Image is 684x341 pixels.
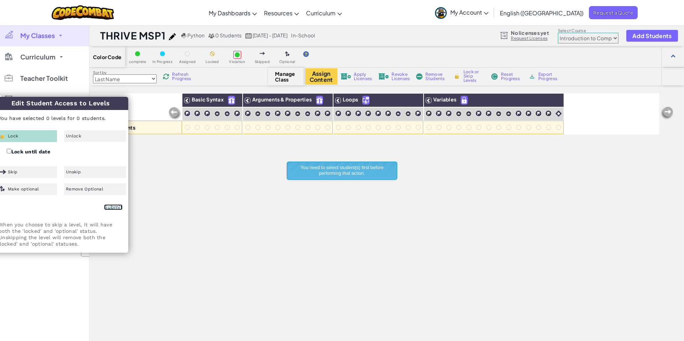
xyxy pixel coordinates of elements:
[306,9,336,17] span: Curriculum
[511,36,549,41] a: Request Licenses
[461,96,467,104] img: IconPaidLevel.svg
[345,110,352,117] img: IconChallengeLevel.svg
[208,33,214,38] img: MultipleUsers.png
[214,111,220,117] img: IconPracticeLevel.svg
[475,110,482,117] img: IconChallengeLevel.svg
[93,54,121,60] span: Color Code
[279,60,295,64] span: Optional
[378,73,389,80] img: IconLicenseRevoke.svg
[415,110,421,117] img: IconChallengeLevel.svg
[416,73,423,80] img: IconRemoveStudents.svg
[152,60,172,64] span: In Progress
[343,96,358,103] span: Loops
[324,110,331,117] img: IconChallengeLevel.svg
[335,110,342,117] img: IconChallengeLevel.svg
[295,111,301,117] img: IconPracticeLevel.svg
[204,110,211,117] img: IconChallengeLevel.svg
[632,33,672,39] span: Add Students
[244,110,251,117] img: IconChallengeLevel.svg
[375,110,382,117] img: IconChallengeLevel.svg
[314,110,321,117] img: IconChallengeLevel.svg
[264,9,292,17] span: Resources
[52,5,114,20] a: CodeCombat logo
[284,110,291,117] img: IconChallengeLevel.svg
[8,187,39,191] span: Make optional
[172,72,194,81] span: Refresh Progress
[506,111,512,117] img: IconPracticeLevel.svg
[558,28,618,33] label: Select Course
[209,9,250,17] span: My Dashboards
[162,73,170,81] img: IconReload.svg
[20,75,68,82] span: Teacher Toolkit
[93,70,157,75] label: Sort by
[179,60,196,64] span: Assigned
[301,165,384,176] span: You need to select student(s) first before performing that action.
[205,3,260,22] a: My Dashboards
[245,33,252,38] img: calendar.svg
[66,134,81,138] span: Unlock
[501,72,522,81] span: Reset Progress
[435,110,442,117] img: IconChallengeLevel.svg
[168,106,182,121] img: Arrow_Left_Inactive.png
[285,51,290,57] img: IconOptionalLevel.svg
[525,110,532,117] img: IconChallengeLevel.svg
[485,110,492,117] img: IconChallengeLevel.svg
[104,204,123,210] a: Submit
[555,110,562,117] img: IconIntro.svg
[260,3,302,22] a: Resources
[302,3,346,22] a: Curriculum
[255,60,270,64] span: Skipped
[252,96,312,103] span: Arguments & Properties
[215,32,242,38] span: 0 Students
[589,6,638,19] a: Request a Quote
[66,170,81,174] span: Unskip
[229,60,245,64] span: Violation
[445,110,452,117] img: IconChallengeLevel.svg
[660,106,674,120] img: Arrow_Left_Inactive.png
[169,33,176,40] img: iconPencil.svg
[305,68,337,85] button: Assign Content
[260,52,265,55] img: IconSkippedLevel.svg
[425,72,447,81] span: Remove Students
[431,1,492,24] a: My Account
[194,110,201,117] img: IconChallengeLevel.svg
[511,30,549,36] span: No licenses yet
[303,51,309,57] img: IconHint.svg
[192,96,224,103] span: Basic Syntax
[450,9,488,16] span: My Account
[20,54,56,60] span: Curriculum
[181,33,187,38] img: python.png
[496,111,502,117] img: IconPracticeLevel.svg
[425,110,432,117] img: IconChallengeLevel.svg
[463,70,484,83] span: Lock or Skip Levels
[20,96,58,103] span: My Licenses
[129,60,146,64] span: complete
[453,73,461,79] img: IconLock.svg
[392,72,410,81] span: Revoke Licenses
[496,3,587,22] a: English ([GEOGRAPHIC_DATA])
[365,110,372,117] img: IconChallengeLevel.svg
[363,96,369,104] img: IconUnlockWithCall.svg
[187,32,204,38] span: Python
[500,9,584,17] span: English ([GEOGRAPHIC_DATA])
[545,110,552,117] img: IconChallengeLevel.svg
[385,110,392,117] img: IconChallengeLevel.svg
[184,110,191,117] img: IconChallengeLevel.svg
[7,147,50,156] label: Lock until date
[535,110,542,117] img: IconChallengeLevel.svg
[529,73,535,80] img: IconArchive.svg
[395,111,401,117] img: IconPracticeLevel.svg
[466,111,472,117] img: IconPracticeLevel.svg
[355,110,362,117] img: IconChallengeLevel.svg
[274,110,281,117] img: IconChallengeLevel.svg
[234,110,240,117] img: IconChallengeLevel.svg
[435,7,447,19] img: avatar
[100,29,165,42] h1: THRIVE MSP1
[265,111,271,117] img: IconPracticeLevel.svg
[316,96,323,104] img: IconFreeLevelv2.svg
[66,187,103,191] span: Remove Optional
[291,32,315,39] div: in-school
[206,60,219,64] span: Locked
[253,32,287,38] span: [DATE] - [DATE]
